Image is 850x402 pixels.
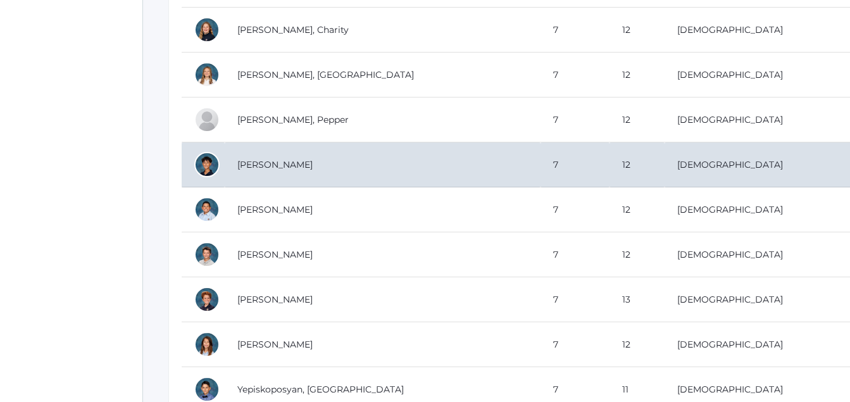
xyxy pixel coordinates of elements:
div: Madison Oceguera [194,62,220,87]
td: 13 [609,277,665,322]
div: Pepper Ramirez Franco [194,107,220,132]
td: 7 [541,97,609,142]
td: [PERSON_NAME], [GEOGRAPHIC_DATA] [225,53,541,97]
td: 7 [541,142,609,187]
td: [PERSON_NAME] [225,232,541,277]
td: [PERSON_NAME] [225,187,541,232]
td: [PERSON_NAME] [225,277,541,322]
td: 7 [541,322,609,367]
td: 12 [609,8,665,53]
div: Charity Luz [194,17,220,42]
td: 12 [609,187,665,232]
td: 12 [609,142,665,187]
td: [PERSON_NAME] [225,322,541,367]
div: Liam Taylor [194,242,220,267]
td: [PERSON_NAME], Pepper [225,97,541,142]
td: 12 [609,53,665,97]
td: 12 [609,322,665,367]
div: Peter Trumpower [194,287,220,312]
td: 7 [541,277,609,322]
div: Austin Yepiskoposyan [194,377,220,402]
td: 7 [541,232,609,277]
td: 7 [541,53,609,97]
div: Finn Rizvi [194,152,220,177]
div: Kaleigh Veenendaal [194,332,220,357]
td: 12 [609,97,665,142]
td: 12 [609,232,665,277]
div: Anthony Rosas [194,197,220,222]
td: 7 [541,8,609,53]
td: 7 [541,187,609,232]
td: [PERSON_NAME] [225,142,541,187]
td: [PERSON_NAME], Charity [225,8,541,53]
